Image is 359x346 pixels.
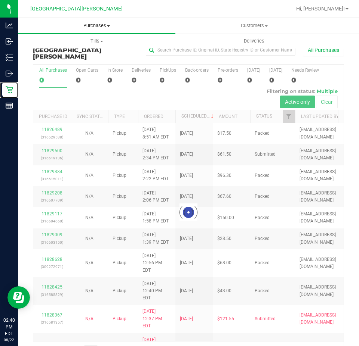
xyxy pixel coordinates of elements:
span: Purchases [18,22,175,29]
span: Customers [176,22,332,29]
inline-svg: Inbound [6,38,13,45]
span: Tills [18,38,175,44]
inline-svg: Analytics [6,22,13,29]
h3: Purchase Summary: [33,40,136,60]
button: All Purchases [303,44,344,56]
inline-svg: Inventory [6,54,13,61]
inline-svg: Outbound [6,70,13,77]
p: 08/22 [3,337,15,343]
a: Purchases [18,18,175,34]
p: 02:40 PM EDT [3,317,15,337]
a: Deliveries [175,33,333,49]
span: [GEOGRAPHIC_DATA][PERSON_NAME] [30,6,123,12]
span: [GEOGRAPHIC_DATA][PERSON_NAME] [33,47,101,60]
iframe: Resource center [7,286,30,309]
inline-svg: Reports [6,102,13,109]
input: Search Purchase ID, Original ID, State Registry ID or Customer Name... [146,44,295,56]
inline-svg: Retail [6,86,13,93]
span: Deliveries [234,38,274,44]
span: Hi, [PERSON_NAME]! [296,6,345,12]
a: Tills [18,33,175,49]
a: Customers [175,18,333,34]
